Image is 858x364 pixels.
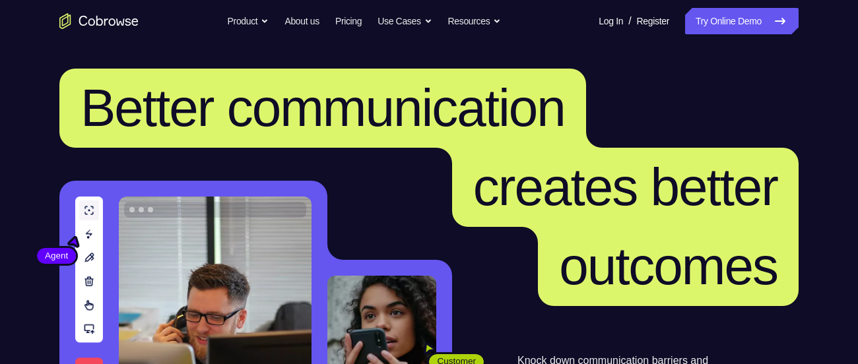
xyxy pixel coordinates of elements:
[628,13,631,29] span: /
[284,8,319,34] a: About us
[599,8,623,34] a: Log In
[228,8,269,34] button: Product
[335,8,362,34] a: Pricing
[448,8,502,34] button: Resources
[473,158,777,216] span: creates better
[637,8,669,34] a: Register
[59,13,139,29] a: Go to the home page
[81,78,565,137] span: Better communication
[685,8,799,34] a: Try Online Demo
[378,8,432,34] button: Use Cases
[559,237,777,295] span: outcomes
